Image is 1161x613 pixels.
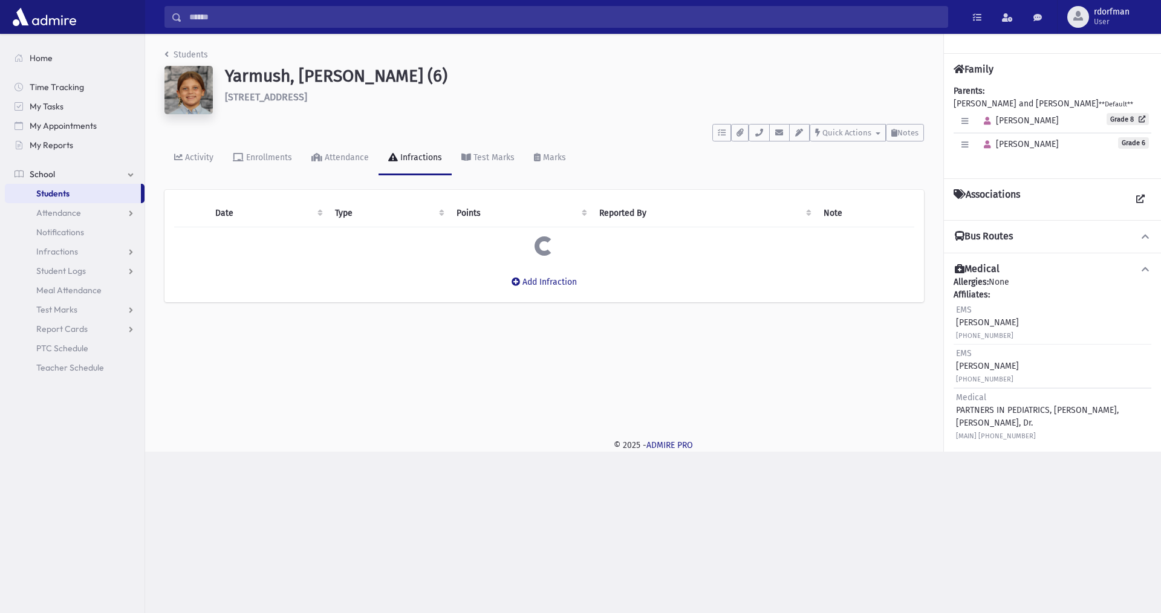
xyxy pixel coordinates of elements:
[1094,7,1130,17] span: rdorfman
[822,128,871,137] span: Quick Actions
[328,199,449,227] th: Type
[164,48,208,66] nav: breadcrumb
[956,432,1036,440] small: [MAIN] [PHONE_NUMBER]
[897,128,919,137] span: Notes
[955,263,1000,276] h4: Medical
[322,152,369,163] div: Attendance
[816,199,914,227] th: Note
[592,199,816,227] th: Reported By
[302,141,379,175] a: Attendance
[36,207,81,218] span: Attendance
[36,362,104,373] span: Teacher Schedule
[954,263,1151,276] button: Medical
[954,63,994,75] h4: Family
[164,439,1142,452] div: © 2025 -
[956,347,1019,385] div: [PERSON_NAME]
[225,91,924,103] h6: [STREET_ADDRESS]
[244,152,292,163] div: Enrollments
[164,66,213,114] img: w==
[956,332,1013,340] small: [PHONE_NUMBER]
[5,242,145,261] a: Infractions
[954,85,1151,169] div: [PERSON_NAME] and [PERSON_NAME]
[1118,137,1149,149] span: Grade 6
[5,358,145,377] a: Teacher Schedule
[956,391,1149,442] div: PARTNERS IN PEDIATRICS, [PERSON_NAME], [PERSON_NAME], Dr.
[954,86,984,96] b: Parents:
[36,343,88,354] span: PTC Schedule
[10,5,79,29] img: AdmirePro
[182,6,948,28] input: Search
[954,276,1151,444] div: None
[225,66,924,86] h1: Yarmush, [PERSON_NAME] (6)
[449,199,592,227] th: Points
[504,271,585,293] button: Add Infraction
[5,281,145,300] a: Meal Attendance
[954,189,1020,210] h4: Associations
[5,135,145,155] a: My Reports
[810,124,886,141] button: Quick Actions
[978,115,1059,126] span: [PERSON_NAME]
[5,222,145,242] a: Notifications
[36,188,70,199] span: Students
[954,277,989,287] b: Allergies:
[208,199,328,227] th: Date
[164,141,223,175] a: Activity
[5,97,145,116] a: My Tasks
[5,300,145,319] a: Test Marks
[956,303,1019,342] div: [PERSON_NAME]
[398,152,442,163] div: Infractions
[955,230,1013,243] h4: Bus Routes
[5,77,145,97] a: Time Tracking
[183,152,213,163] div: Activity
[379,141,452,175] a: Infractions
[5,48,145,68] a: Home
[5,203,145,222] a: Attendance
[954,290,990,300] b: Affiliates:
[886,124,924,141] button: Notes
[5,164,145,184] a: School
[5,184,141,203] a: Students
[36,246,78,257] span: Infractions
[164,50,208,60] a: Students
[5,261,145,281] a: Student Logs
[223,141,302,175] a: Enrollments
[471,152,515,163] div: Test Marks
[36,285,102,296] span: Meal Attendance
[956,305,972,315] span: EMS
[30,169,55,180] span: School
[954,230,1151,243] button: Bus Routes
[5,339,145,358] a: PTC Schedule
[30,82,84,92] span: Time Tracking
[5,319,145,339] a: Report Cards
[30,120,97,131] span: My Appointments
[36,227,84,238] span: Notifications
[956,348,972,358] span: EMS
[36,304,77,315] span: Test Marks
[36,323,88,334] span: Report Cards
[5,116,145,135] a: My Appointments
[1094,17,1130,27] span: User
[30,101,63,112] span: My Tasks
[524,141,576,175] a: Marks
[956,375,1013,383] small: [PHONE_NUMBER]
[956,392,986,403] span: Medical
[1130,189,1151,210] a: View all Associations
[978,139,1059,149] span: [PERSON_NAME]
[646,440,693,450] a: ADMIRE PRO
[452,141,524,175] a: Test Marks
[30,140,73,151] span: My Reports
[36,265,86,276] span: Student Logs
[1107,113,1149,125] a: Grade 8
[30,53,53,63] span: Home
[541,152,566,163] div: Marks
